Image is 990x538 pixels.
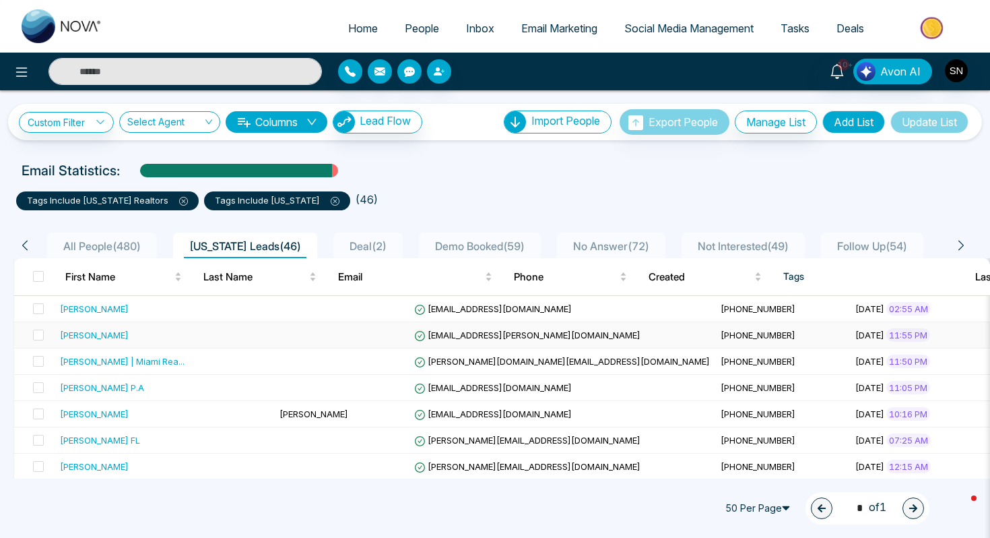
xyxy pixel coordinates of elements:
span: [PHONE_NUMBER] [721,303,795,314]
span: [EMAIL_ADDRESS][DOMAIN_NAME] [414,382,572,393]
span: Avon AI [880,63,921,80]
span: [DATE] [855,330,884,340]
span: [PHONE_NUMBER] [721,409,795,419]
a: People [391,16,453,41]
button: Lead Flow [333,111,422,133]
span: of 1 [849,499,886,517]
img: Lead Flow [857,62,876,81]
a: Social Media Management [611,16,767,41]
a: Tasks [767,16,823,41]
a: Home [335,16,391,41]
a: Custom Filter [19,112,114,133]
span: Demo Booked ( 59 ) [430,239,530,253]
span: Tasks [781,22,810,35]
th: Tags [772,258,964,296]
span: Created [649,269,752,285]
span: 12:15 AM [886,460,931,473]
button: Avon AI [853,59,932,84]
div: [PERSON_NAME] P.A [60,381,144,394]
p: Email Statistics: [22,160,120,181]
button: Manage List [735,111,817,133]
button: Columnsdown [226,111,327,133]
div: [PERSON_NAME] [60,328,129,342]
th: Phone [503,258,638,296]
button: Update List [890,111,968,133]
img: Nova CRM Logo [22,9,102,43]
span: 11:50 PM [886,355,930,368]
span: 11:05 PM [886,381,930,394]
span: [EMAIL_ADDRESS][PERSON_NAME][DOMAIN_NAME] [414,330,640,340]
span: Email [338,269,482,285]
button: Export People [620,109,729,135]
span: [DATE] [855,303,884,314]
span: Not Interested ( 49 ) [692,239,794,253]
div: [PERSON_NAME] [60,460,129,473]
span: [PHONE_NUMBER] [721,356,795,367]
span: [DATE] [855,409,884,419]
p: tags include [US_STATE] Realtors [27,194,188,208]
span: [PERSON_NAME] [279,409,348,419]
li: ( 46 ) [356,191,378,208]
span: 11:55 PM [886,328,930,342]
div: [PERSON_NAME] [60,302,129,316]
span: [EMAIL_ADDRESS][DOMAIN_NAME] [414,409,572,419]
span: Deal ( 2 ) [344,239,392,253]
a: Deals [823,16,878,41]
a: Lead FlowLead Flow [327,111,422,133]
span: Lead Flow [360,114,411,127]
span: Home [348,22,378,35]
span: Inbox [466,22,494,35]
span: [US_STATE] Leads ( 46 ) [184,239,306,253]
span: Last Name [203,269,306,285]
span: [PHONE_NUMBER] [721,382,795,393]
span: 10+ [837,59,849,71]
div: [PERSON_NAME] [60,407,129,421]
span: Social Media Management [624,22,754,35]
button: Add List [822,111,885,133]
img: User Avatar [945,59,968,82]
span: Deals [836,22,864,35]
span: [PERSON_NAME][DOMAIN_NAME][EMAIL_ADDRESS][DOMAIN_NAME] [414,356,710,367]
span: [DATE] [855,356,884,367]
span: 07:25 AM [886,434,931,447]
a: Inbox [453,16,508,41]
span: 10:16 PM [886,407,930,421]
span: Email Marketing [521,22,597,35]
th: First Name [55,258,193,296]
span: [DATE] [855,382,884,393]
span: Export People [649,115,718,129]
span: [PERSON_NAME][EMAIL_ADDRESS][DOMAIN_NAME] [414,461,640,472]
a: Email Marketing [508,16,611,41]
span: [PHONE_NUMBER] [721,330,795,340]
iframe: Intercom live chat [944,492,977,525]
span: People [405,22,439,35]
p: tags include [US_STATE] [215,194,339,208]
span: down [306,117,317,127]
th: Created [638,258,772,296]
span: First Name [65,269,172,285]
span: Follow Up ( 54 ) [832,239,913,253]
span: 50 Per Page [719,498,800,519]
span: [PERSON_NAME][EMAIL_ADDRESS][DOMAIN_NAME] [414,435,640,446]
span: No Answer ( 72 ) [568,239,655,253]
span: [PHONE_NUMBER] [721,461,795,472]
div: [PERSON_NAME] | Miami Rea ... [60,355,185,368]
span: Import People [531,114,600,127]
a: 10+ [821,59,853,82]
span: All People ( 480 ) [58,239,146,253]
th: Email [327,258,503,296]
img: Lead Flow [333,111,355,133]
span: [EMAIL_ADDRESS][DOMAIN_NAME] [414,303,572,314]
img: Market-place.gif [884,13,982,43]
span: [DATE] [855,461,884,472]
span: [DATE] [855,435,884,446]
span: Phone [514,269,617,285]
span: 02:55 AM [886,302,931,316]
div: [PERSON_NAME] FL [60,434,140,447]
th: Last Name [193,258,327,296]
span: [PHONE_NUMBER] [721,435,795,446]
